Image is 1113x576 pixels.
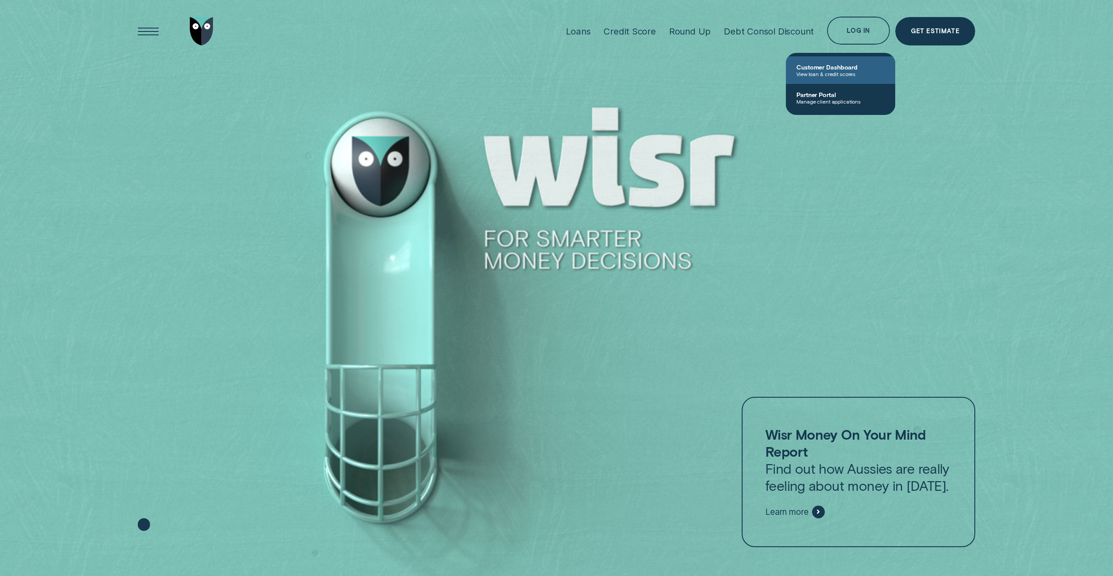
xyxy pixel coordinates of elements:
[765,426,952,494] p: Find out how Aussies are really feeling about money in [DATE].
[796,98,885,104] span: Manage client applications
[765,507,809,517] span: Learn more
[566,26,590,37] div: Loans
[765,426,926,459] strong: Wisr Money On Your Mind Report
[786,56,895,84] a: Customer DashboardView loan & credit scores
[742,397,975,547] a: Wisr Money On Your Mind ReportFind out how Aussies are really feeling about money in [DATE].Learn...
[786,84,895,111] a: Partner PortalManage client applications
[796,63,885,71] span: Customer Dashboard
[190,17,213,45] img: Wisr
[724,26,814,37] div: Debt Consol Discount
[796,91,885,98] span: Partner Portal
[895,17,975,45] a: Get Estimate
[604,26,656,37] div: Credit Score
[134,17,163,45] button: Open Menu
[796,71,885,77] span: View loan & credit scores
[669,26,711,37] div: Round Up
[827,17,890,45] button: Log in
